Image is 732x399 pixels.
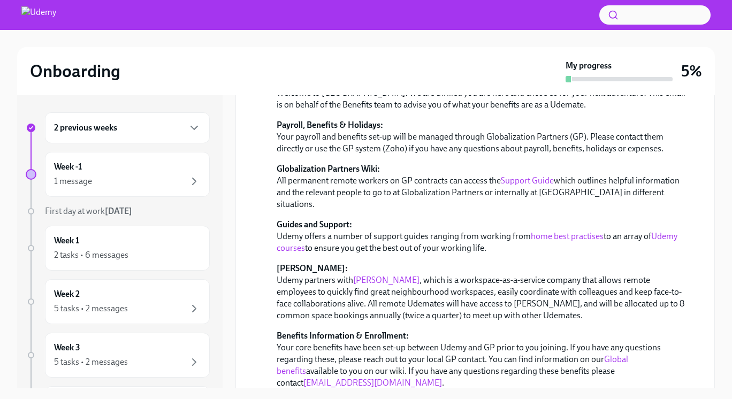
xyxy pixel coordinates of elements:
h3: 5% [681,62,702,81]
h6: 2 previous weeks [54,122,117,134]
strong: [PERSON_NAME]: [277,263,348,273]
h6: Week 2 [54,288,80,300]
img: Udemy [21,6,56,24]
a: Week 25 tasks • 2 messages [26,279,210,324]
strong: Globalization Partners Wiki: [277,164,380,174]
div: 2 previous weeks [45,112,210,143]
strong: Benefits Information & Enrollment: [277,331,409,341]
a: Support Guide [501,175,554,186]
div: 5 tasks • 2 messages [54,356,128,368]
a: Week -11 message [26,152,210,197]
h6: Week 1 [54,235,79,247]
p: Welcome to [GEOGRAPHIC_DATA]! We are thrilled you are here and chose us for your next adventure! ... [277,87,689,111]
a: Week 12 tasks • 6 messages [26,226,210,271]
p: Udemy offers a number of support guides ranging from working from to an array of to ensure you ge... [277,219,689,254]
p: All permanent remote workers on GP contracts can access the which outlines helpful information an... [277,163,689,210]
p: Your payroll and benefits set-up will be managed through Globalization Partners (GP). Please cont... [277,119,689,155]
h2: Onboarding [30,60,120,82]
span: First day at work [45,206,132,216]
div: 2 tasks • 6 messages [54,249,128,261]
div: 5 tasks • 2 messages [54,303,128,314]
strong: My progress [566,60,612,72]
a: Week 35 tasks • 2 messages [26,333,210,378]
h6: Week 3 [54,342,80,354]
a: [PERSON_NAME] [353,275,420,285]
a: [EMAIL_ADDRESS][DOMAIN_NAME] [303,378,442,388]
p: Udemy partners with , which is a workspace-as-a-service company that allows remote employees to q... [277,263,689,321]
p: Your core benefits have been set-up between Udemy and GP prior to you joining. If you have any qu... [277,330,689,389]
a: First day at work[DATE] [26,205,210,217]
strong: Guides and Support: [277,219,352,229]
strong: Payroll, Benefits & Holidays: [277,120,383,130]
div: 1 message [54,175,92,187]
a: home best practises [531,231,604,241]
strong: [DATE] [105,206,132,216]
h6: Week -1 [54,161,82,173]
